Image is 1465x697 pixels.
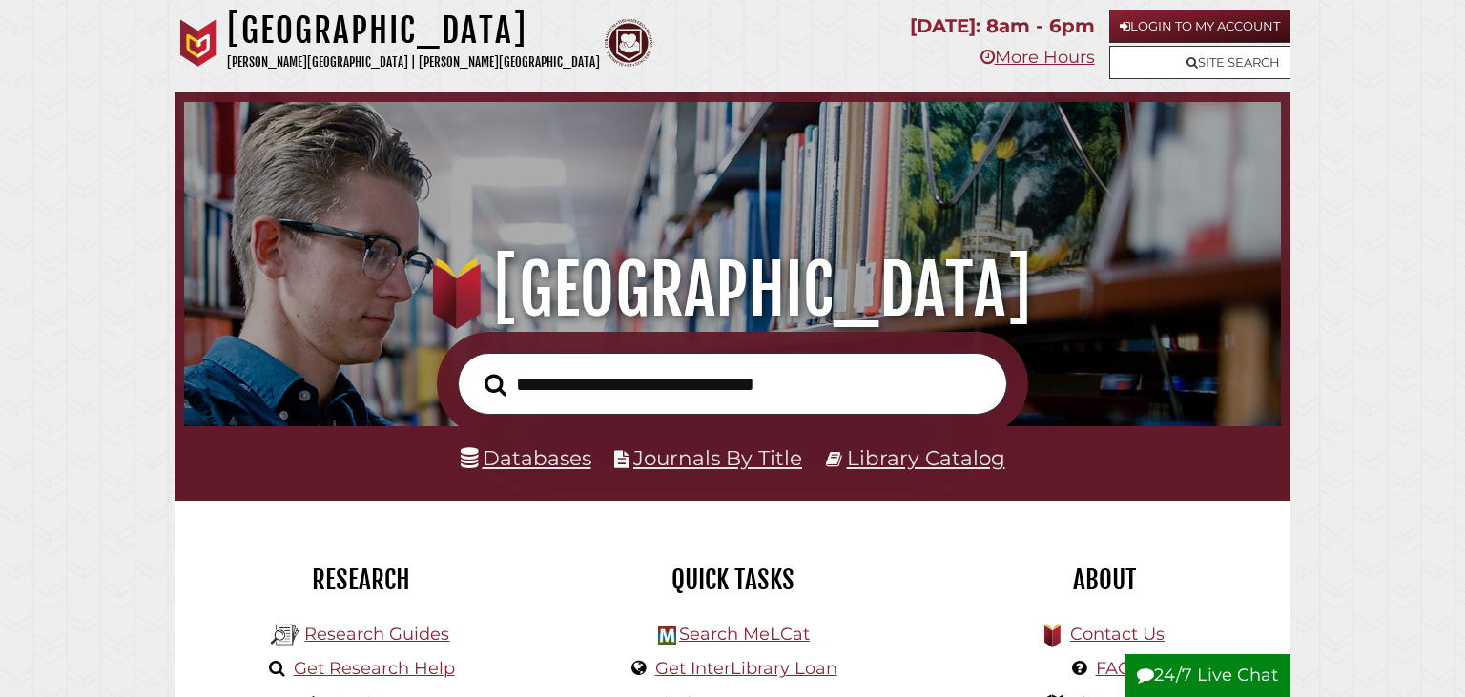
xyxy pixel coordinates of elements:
a: Research Guides [304,624,449,645]
a: Login to My Account [1109,10,1290,43]
i: Search [485,374,506,398]
a: Site Search [1109,46,1290,79]
img: Calvin University [175,19,222,67]
a: Library Catalog [847,445,1005,470]
a: FAQs [1096,658,1141,679]
img: Hekman Library Logo [271,621,299,649]
a: Get Research Help [294,658,455,679]
a: Get InterLibrary Loan [655,658,837,679]
h2: Research [189,564,532,596]
a: Search MeLCat [679,624,810,645]
p: [DATE]: 8am - 6pm [910,10,1095,43]
p: [PERSON_NAME][GEOGRAPHIC_DATA] | [PERSON_NAME][GEOGRAPHIC_DATA] [227,51,600,73]
button: Search [475,368,516,401]
img: Hekman Library Logo [658,626,676,645]
img: Calvin Theological Seminary [605,19,652,67]
a: More Hours [980,47,1095,68]
h1: [GEOGRAPHIC_DATA] [206,248,1259,332]
h2: Quick Tasks [561,564,904,596]
a: Databases [461,445,591,470]
h1: [GEOGRAPHIC_DATA] [227,10,600,51]
h2: About [933,564,1276,596]
a: Contact Us [1070,624,1165,645]
a: Journals By Title [633,445,802,470]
